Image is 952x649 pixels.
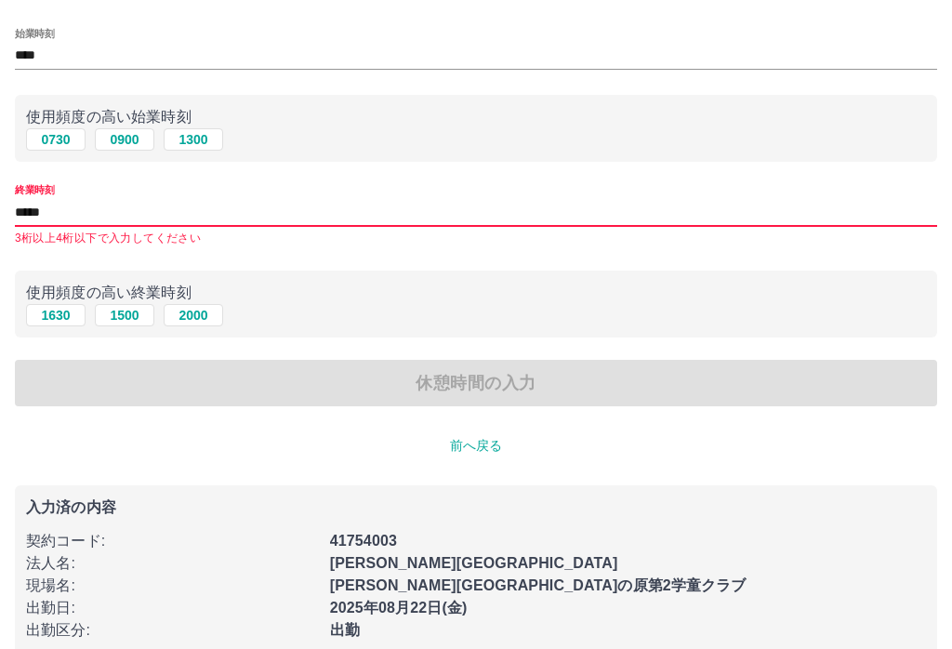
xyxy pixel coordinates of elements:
[95,128,154,151] button: 0900
[26,106,926,128] p: 使用頻度の高い始業時刻
[15,183,54,197] label: 終業時刻
[164,128,223,151] button: 1300
[330,622,360,638] b: 出勤
[26,282,926,304] p: 使用頻度の高い終業時刻
[26,500,926,515] p: 入力済の内容
[330,555,618,571] b: [PERSON_NAME][GEOGRAPHIC_DATA]
[95,304,154,326] button: 1500
[15,26,54,40] label: 始業時刻
[26,128,86,151] button: 0730
[26,597,319,619] p: 出勤日 :
[26,304,86,326] button: 1630
[15,230,937,248] p: 3桁以上4桁以下で入力してください
[26,530,319,552] p: 契約コード :
[330,577,747,593] b: [PERSON_NAME][GEOGRAPHIC_DATA]の原第2学童クラブ
[26,575,319,597] p: 現場名 :
[330,600,468,616] b: 2025年08月22日(金)
[164,304,223,326] button: 2000
[26,552,319,575] p: 法人名 :
[26,619,319,642] p: 出勤区分 :
[15,436,937,456] p: 前へ戻る
[330,533,397,549] b: 41754003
